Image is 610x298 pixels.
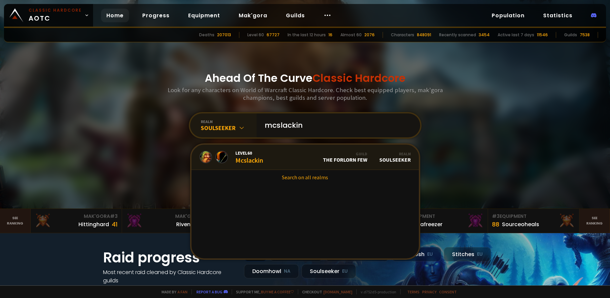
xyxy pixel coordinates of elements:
div: Stitches [444,247,491,261]
div: Guild [323,151,367,156]
div: 2076 [364,32,375,38]
a: #2Equipment88Notafreezer [397,209,488,233]
div: 16 [328,32,332,38]
div: Realm [379,151,411,156]
div: 7538 [580,32,590,38]
div: 67727 [267,32,280,38]
a: Consent [439,289,457,294]
span: Made by [158,289,187,294]
small: EU [342,268,348,275]
a: Home [101,9,129,22]
span: # 3 [110,213,118,220]
div: Characters [391,32,414,38]
span: Classic Hardcore [312,71,406,85]
div: Recently scanned [439,32,476,38]
div: 41 [112,220,118,229]
span: Support me, [232,289,294,294]
h4: Most recent raid cleaned by Classic Hardcore guilds [103,268,236,285]
div: Soulseeker [379,151,411,163]
div: 848091 [417,32,431,38]
a: Classic HardcoreAOTC [4,4,93,27]
span: Checkout [298,289,352,294]
a: Buy me a coffee [261,289,294,294]
div: Deaths [199,32,214,38]
a: Privacy [422,289,436,294]
div: Level 60 [247,32,264,38]
div: Mak'Gora [35,213,118,220]
h1: Raid progress [103,247,236,268]
small: NA [284,268,291,275]
a: Mak'Gora#2Rivench100 [122,209,213,233]
div: Almost 60 [340,32,362,38]
a: Seeranking [579,209,610,233]
a: Progress [137,9,175,22]
div: Mak'Gora [126,213,209,220]
div: The Forlorn Few [323,151,367,163]
a: Level60McslackinGuildThe Forlorn FewRealmSoulseeker [191,145,419,170]
div: Equipment [401,213,484,220]
div: Equipment [492,213,575,220]
span: AOTC [29,7,82,23]
input: Search a character... [261,113,412,137]
div: Notafreezer [411,220,442,228]
small: Classic Hardcore [29,7,82,13]
div: 3454 [479,32,490,38]
a: Search on all realms [191,170,419,185]
a: Report a bug [196,289,222,294]
span: # 3 [492,213,500,220]
a: Mak'gora [233,9,273,22]
small: EU [427,251,433,258]
div: Active last 7 days [498,32,534,38]
a: Guilds [281,9,310,22]
div: Sourceoheals [502,220,539,228]
div: In the last 12 hours [288,32,326,38]
h3: Look for any characters on World of Warcraft Classic Hardcore. Check best equipped players, mak'g... [165,86,445,101]
a: Population [486,9,530,22]
h1: Ahead Of The Curve [205,70,406,86]
span: v. d752d5 - production [356,289,396,294]
a: [DOMAIN_NAME] [323,289,352,294]
a: Equipment [183,9,225,22]
div: Soulseeker [302,264,356,278]
small: EU [477,251,483,258]
a: Statistics [538,9,578,22]
div: Rivench [176,220,197,228]
a: Mak'Gora#3Hittinghard41 [31,209,122,233]
div: 207013 [217,32,231,38]
div: Hittinghard [78,220,109,228]
a: a fan [178,289,187,294]
div: 88 [492,220,499,229]
div: 11546 [537,32,548,38]
a: Terms [407,289,420,294]
span: Level 60 [235,150,263,156]
a: #3Equipment88Sourceoheals [488,209,579,233]
div: Soulseeker [201,124,257,132]
div: Mcslackin [235,150,263,164]
div: Doomhowl [244,264,299,278]
div: realm [201,119,257,124]
div: Guilds [564,32,577,38]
